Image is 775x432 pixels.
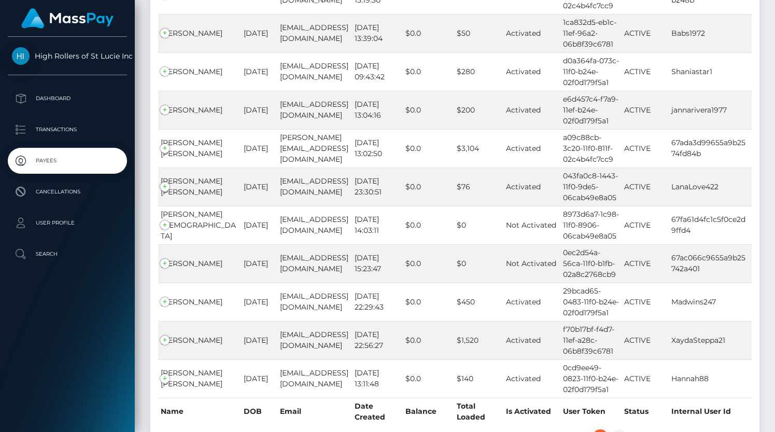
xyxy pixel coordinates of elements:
[454,206,503,244] td: $0
[158,359,241,398] td: [PERSON_NAME] [PERSON_NAME]
[12,215,123,231] p: User Profile
[352,321,403,359] td: [DATE] 22:56:27
[403,206,454,244] td: $0.0
[403,244,454,283] td: $0.0
[277,359,352,398] td: [EMAIL_ADDRESS][DOMAIN_NAME]
[403,14,454,52] td: $0.0
[622,244,669,283] td: ACTIVE
[8,51,127,61] span: High Rollers of St Lucie Inc
[454,168,503,206] td: $76
[241,52,277,91] td: [DATE]
[12,47,30,65] img: High Rollers of St Lucie Inc
[403,359,454,398] td: $0.0
[503,52,560,91] td: Activated
[277,398,352,425] th: Email
[277,129,352,168] td: [PERSON_NAME][EMAIL_ADDRESS][DOMAIN_NAME]
[503,283,560,321] td: Activated
[560,321,622,359] td: f70b17bf-f4d7-11ef-a28c-06b8f39c6781
[277,52,352,91] td: [EMAIL_ADDRESS][DOMAIN_NAME]
[8,117,127,143] a: Transactions
[241,244,277,283] td: [DATE]
[277,283,352,321] td: [EMAIL_ADDRESS][DOMAIN_NAME]
[454,91,503,129] td: $200
[622,321,669,359] td: ACTIVE
[158,52,241,91] td: [PERSON_NAME]
[158,283,241,321] td: [PERSON_NAME]
[241,129,277,168] td: [DATE]
[669,321,752,359] td: XaydaSteppa21
[503,168,560,206] td: Activated
[503,359,560,398] td: Activated
[241,321,277,359] td: [DATE]
[503,398,560,425] th: Is Activated
[241,206,277,244] td: [DATE]
[503,129,560,168] td: Activated
[454,359,503,398] td: $140
[352,244,403,283] td: [DATE] 15:23:47
[158,244,241,283] td: [PERSON_NAME]
[8,241,127,267] a: Search
[277,321,352,359] td: [EMAIL_ADDRESS][DOMAIN_NAME]
[158,206,241,244] td: [PERSON_NAME][DEMOGRAPHIC_DATA]
[560,52,622,91] td: d0a364fa-073c-11f0-b24e-02f0d179f5a1
[454,129,503,168] td: $3,104
[277,244,352,283] td: [EMAIL_ADDRESS][DOMAIN_NAME]
[622,129,669,168] td: ACTIVE
[277,91,352,129] td: [EMAIL_ADDRESS][DOMAIN_NAME]
[560,91,622,129] td: e6d457c4-f7a9-11ef-b24e-02f0d179f5a1
[352,52,403,91] td: [DATE] 09:43:42
[669,91,752,129] td: jannarivera1977
[8,210,127,236] a: User Profile
[454,244,503,283] td: $0
[277,14,352,52] td: [EMAIL_ADDRESS][DOMAIN_NAME]
[403,168,454,206] td: $0.0
[560,14,622,52] td: 1ca832d5-eb1c-11ef-96a2-06b8f39c6781
[622,91,669,129] td: ACTIVE
[560,283,622,321] td: 29bcad65-0483-11f0-b24e-02f0d179f5a1
[454,283,503,321] td: $450
[12,153,123,169] p: Payees
[352,168,403,206] td: [DATE] 23:30:51
[454,398,503,425] th: Total Loaded
[503,321,560,359] td: Activated
[560,398,622,425] th: User Token
[454,52,503,91] td: $280
[158,398,241,425] th: Name
[241,14,277,52] td: [DATE]
[669,359,752,398] td: Hannah88
[669,244,752,283] td: 67ac066c9655a9b25742a401
[352,14,403,52] td: [DATE] 13:39:04
[669,398,752,425] th: Internal User Id
[352,283,403,321] td: [DATE] 22:29:43
[403,398,454,425] th: Balance
[241,359,277,398] td: [DATE]
[352,359,403,398] td: [DATE] 13:11:48
[669,129,752,168] td: 67ada3d99655a9b2574fd84b
[158,168,241,206] td: [PERSON_NAME] [PERSON_NAME]
[560,206,622,244] td: 8973d6a7-1c98-11f0-8906-06cab49e8a05
[352,206,403,244] td: [DATE] 14:03:11
[669,52,752,91] td: Shaniastar1
[503,91,560,129] td: Activated
[241,91,277,129] td: [DATE]
[158,91,241,129] td: [PERSON_NAME]
[8,148,127,174] a: Payees
[454,14,503,52] td: $50
[12,184,123,200] p: Cancellations
[403,52,454,91] td: $0.0
[352,91,403,129] td: [DATE] 13:04:16
[241,168,277,206] td: [DATE]
[12,122,123,137] p: Transactions
[669,283,752,321] td: Madwins247
[352,398,403,425] th: Date Created
[403,129,454,168] td: $0.0
[277,206,352,244] td: [EMAIL_ADDRESS][DOMAIN_NAME]
[669,206,752,244] td: 67fa61d4fc1c5f0ce2d9ffd4
[622,168,669,206] td: ACTIVE
[622,14,669,52] td: ACTIVE
[352,129,403,168] td: [DATE] 13:02:50
[277,168,352,206] td: [EMAIL_ADDRESS][DOMAIN_NAME]
[454,321,503,359] td: $1,520
[622,206,669,244] td: ACTIVE
[622,398,669,425] th: Status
